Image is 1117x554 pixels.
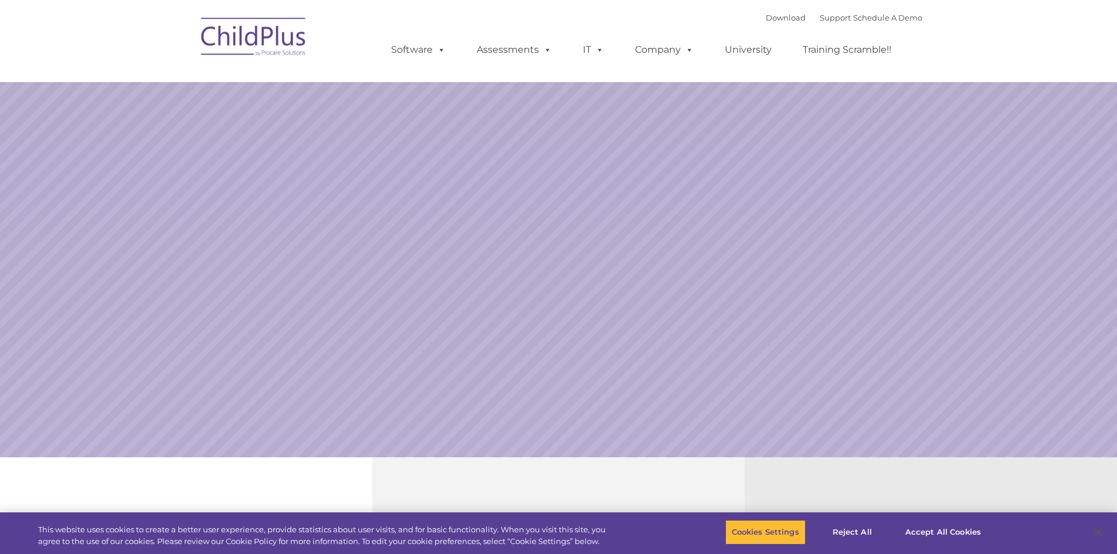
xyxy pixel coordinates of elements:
a: Software [379,38,457,62]
a: University [713,38,783,62]
div: This website uses cookies to create a better user experience, provide statistics about user visit... [38,524,614,547]
a: Download [766,13,806,22]
a: Company [623,38,705,62]
a: IT [571,38,616,62]
a: Schedule A Demo [853,13,922,22]
a: Assessments [465,38,563,62]
img: ChildPlus by Procare Solutions [195,9,313,68]
button: Reject All [816,520,889,545]
a: Support [820,13,851,22]
button: Close [1085,519,1111,545]
font: | [766,13,922,22]
a: Training Scramble!! [791,38,903,62]
button: Cookies Settings [725,520,806,545]
button: Accept All Cookies [899,520,987,545]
